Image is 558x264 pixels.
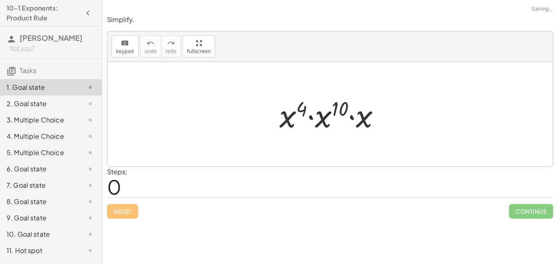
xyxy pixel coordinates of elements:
[85,99,95,109] i: Task not started.
[140,35,161,58] button: undoundo
[167,38,175,48] i: redo
[85,115,95,125] i: Task not started.
[531,5,553,13] span: Saving…
[7,82,72,92] div: 1. Goal state
[145,49,157,54] span: undo
[116,49,134,54] span: keypad
[7,180,72,190] div: 7. Goal state
[161,35,181,58] button: redoredo
[121,38,129,48] i: keyboard
[112,35,138,58] button: keyboardkeypad
[7,213,72,223] div: 9. Goal state
[107,15,553,24] p: Simplify.
[183,35,215,58] button: fullscreen
[20,33,83,42] span: [PERSON_NAME]
[7,131,72,141] div: 4. Multiple Choice
[10,44,95,52] div: Not you?
[85,246,95,255] i: Task not started.
[107,167,127,176] label: Steps:
[7,164,72,174] div: 6. Goal state
[7,115,72,125] div: 3. Multiple Choice
[147,38,154,48] i: undo
[85,82,95,92] i: Task not started.
[7,99,72,109] div: 2. Goal state
[7,246,72,255] div: 11. Hot spot
[7,3,80,23] h4: 10-1 Exponents: Product Rule
[7,229,72,239] div: 10. Goal state
[7,197,72,206] div: 8. Goal state
[85,148,95,158] i: Task not started.
[85,131,95,141] i: Task not started.
[85,164,95,174] i: Task not started.
[85,213,95,223] i: Task not started.
[107,174,121,199] span: 0
[187,49,211,54] span: fullscreen
[20,66,36,75] span: Tasks
[85,197,95,206] i: Task not started.
[85,180,95,190] i: Task not started.
[165,49,176,54] span: redo
[85,229,95,239] i: Task not started.
[7,148,72,158] div: 5. Multiple Choice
